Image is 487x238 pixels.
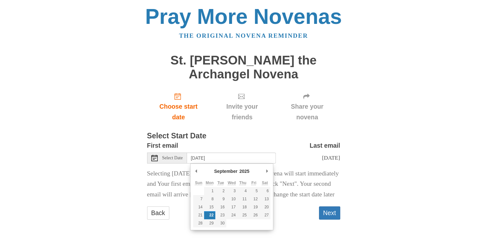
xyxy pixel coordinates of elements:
abbr: Thursday [239,181,246,185]
h3: Select Start Date [147,132,340,140]
span: [DATE] [322,154,340,161]
p: Selecting [DATE] as the start date means Your novena will start immediately and Your first email ... [147,168,340,200]
span: Select Date [162,156,183,160]
span: Invite your friends [216,101,267,123]
button: 17 [226,203,237,211]
button: 25 [237,211,248,219]
span: Share your novena [281,101,334,123]
abbr: Wednesday [228,181,236,185]
button: Next [319,206,340,220]
button: 14 [193,203,204,211]
button: 19 [248,203,259,211]
button: 10 [226,195,237,203]
abbr: Sunday [195,181,202,185]
button: 3 [226,187,237,195]
div: September [213,166,238,176]
button: 4 [237,187,248,195]
button: 20 [259,203,270,211]
button: 30 [215,219,226,227]
a: Choose start date [147,87,210,126]
button: 7 [193,195,204,203]
button: 5 [248,187,259,195]
button: 12 [248,195,259,203]
label: Last email [310,140,340,151]
span: Choose start date [154,101,204,123]
div: Click "Next" to confirm your start date first. [210,87,274,126]
button: 1 [204,187,215,195]
button: 24 [226,211,237,219]
button: 29 [204,219,215,227]
button: 9 [215,195,226,203]
a: Pray More Novenas [145,5,342,28]
h1: St. [PERSON_NAME] the Archangel Novena [147,54,340,81]
button: Next Month [264,166,270,176]
button: 11 [237,195,248,203]
div: Click "Next" to confirm your start date first. [274,87,340,126]
button: 6 [259,187,270,195]
input: Use the arrow keys to pick a date [187,153,276,164]
button: 15 [204,203,215,211]
div: 2025 [239,166,250,176]
button: 28 [193,219,204,227]
abbr: Monday [206,181,214,185]
button: 8 [204,195,215,203]
button: 18 [237,203,248,211]
a: Back [147,206,169,220]
a: The original novena reminder [179,32,308,39]
abbr: Tuesday [217,181,224,185]
button: 2 [215,187,226,195]
abbr: Friday [251,181,256,185]
button: 16 [215,203,226,211]
button: 22 [204,211,215,219]
button: Previous Month [193,166,200,176]
button: 13 [259,195,270,203]
label: First email [147,140,178,151]
button: 23 [215,211,226,219]
button: 26 [248,211,259,219]
abbr: Saturday [262,181,268,185]
button: 21 [193,211,204,219]
button: 27 [259,211,270,219]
